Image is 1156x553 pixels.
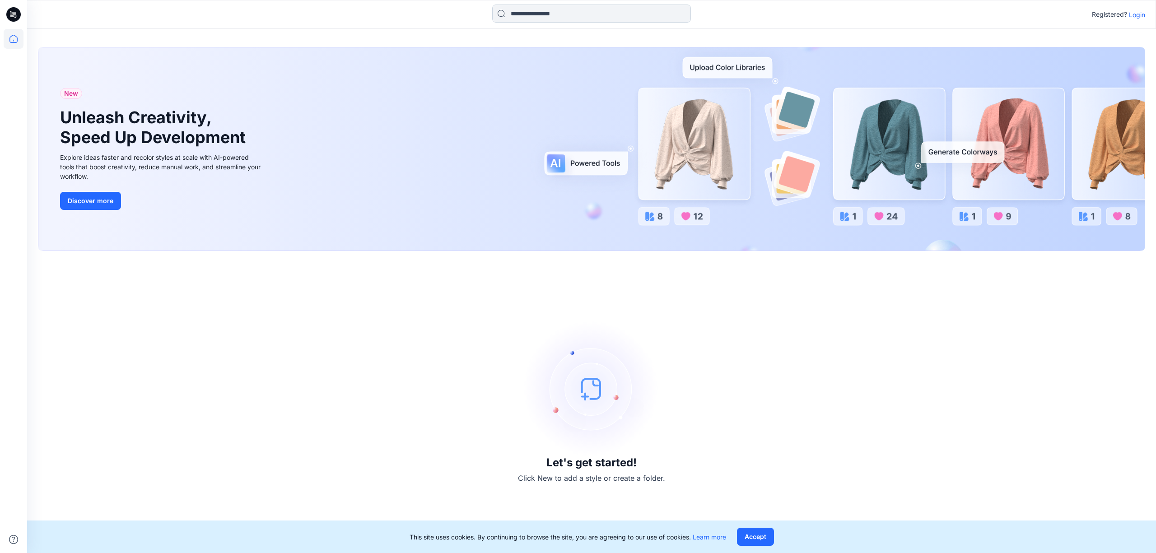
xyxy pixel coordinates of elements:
span: New [64,88,78,99]
button: Discover more [60,192,121,210]
a: Learn more [693,533,726,541]
p: Click New to add a style or create a folder. [518,473,665,483]
p: Registered? [1092,9,1127,20]
h3: Let's get started! [546,456,637,469]
button: Accept [737,528,774,546]
img: empty-state-image.svg [524,321,659,456]
h1: Unleash Creativity, Speed Up Development [60,108,250,147]
p: This site uses cookies. By continuing to browse the site, you are agreeing to our use of cookies. [410,532,726,542]
a: Discover more [60,192,263,210]
p: Login [1129,10,1145,19]
div: Explore ideas faster and recolor styles at scale with AI-powered tools that boost creativity, red... [60,153,263,181]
